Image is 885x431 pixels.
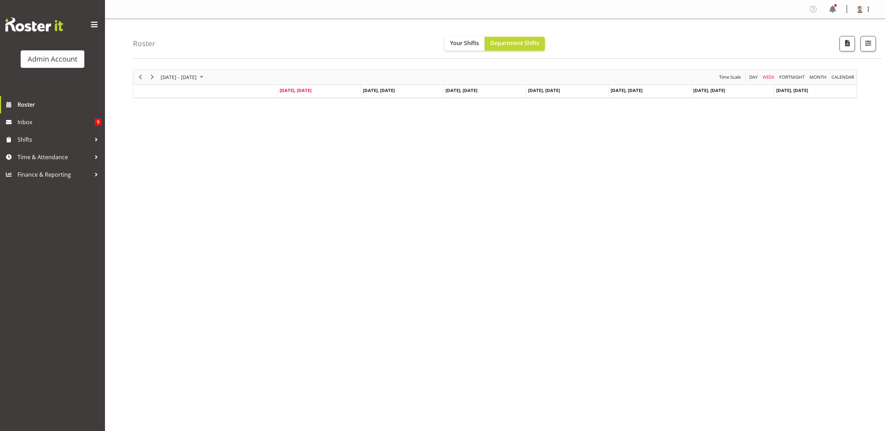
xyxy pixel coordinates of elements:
button: Timeline Week [761,73,776,82]
div: next period [146,70,158,84]
button: Timeline Month [808,73,828,82]
button: Download a PDF of the roster according to the set date range. [840,36,855,51]
img: Rosterit website logo [5,17,63,31]
button: Your Shifts [444,37,485,51]
span: Roster [17,99,101,110]
span: Your Shifts [450,39,479,47]
div: Timeline Week of August 25, 2025 [133,69,857,98]
span: Department Shifts [490,39,539,47]
span: Time & Attendance [17,152,91,162]
span: [DATE], [DATE] [280,87,311,93]
span: [DATE], [DATE] [693,87,725,93]
div: previous period [134,70,146,84]
span: 9 [95,119,101,126]
span: Fortnight [779,73,805,82]
button: Time Scale [718,73,742,82]
button: Timeline Day [748,73,759,82]
div: August 25 - 31, 2025 [158,70,208,84]
span: [DATE] - [DATE] [160,73,197,82]
span: [DATE], [DATE] [611,87,642,93]
button: Next [148,73,157,82]
h4: Roster [133,40,155,48]
span: Finance & Reporting [17,169,91,180]
span: [DATE], [DATE] [363,87,395,93]
span: calendar [831,73,855,82]
button: August 2025 [160,73,206,82]
span: Week [762,73,775,82]
img: bloggs-joe87d083c31196ac9d24e57097d58c57ab.png [856,5,864,13]
button: Fortnight [778,73,806,82]
span: Time Scale [718,73,742,82]
span: [DATE], [DATE] [528,87,560,93]
span: Shifts [17,134,91,145]
span: [DATE], [DATE] [445,87,477,93]
span: Day [749,73,758,82]
div: Admin Account [28,54,77,64]
button: Department Shifts [485,37,545,51]
span: Month [809,73,827,82]
button: Filter Shifts [861,36,876,51]
button: Previous [136,73,145,82]
span: Inbox [17,117,95,127]
button: Month [830,73,856,82]
span: [DATE], [DATE] [776,87,808,93]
